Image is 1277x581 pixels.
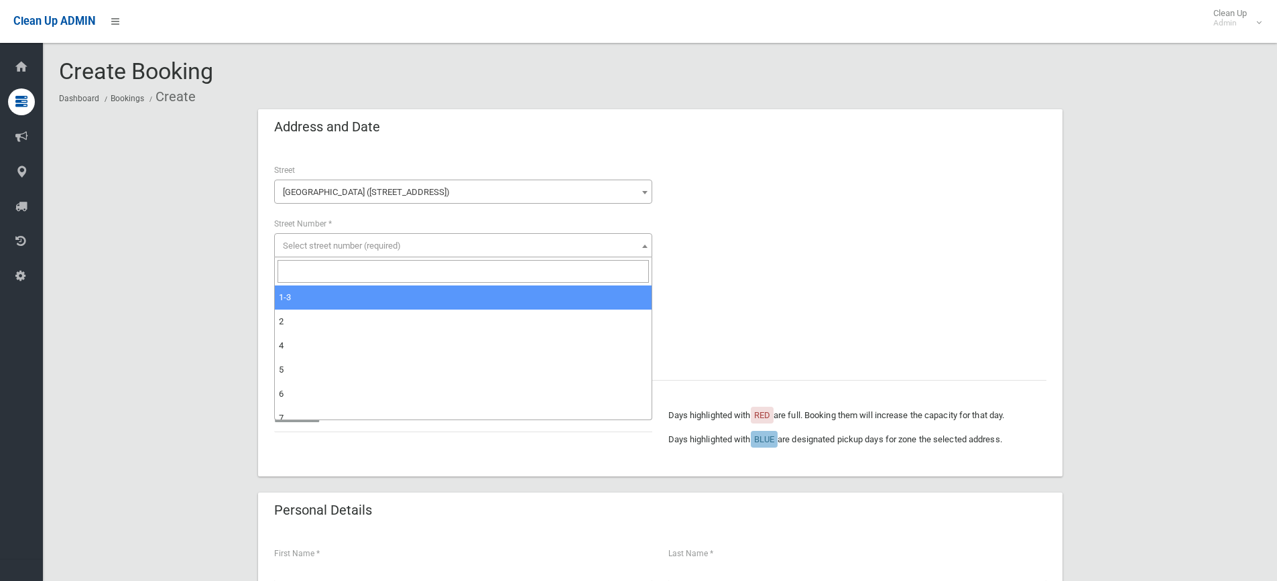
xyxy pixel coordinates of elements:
[1213,18,1247,28] small: Admin
[1207,8,1260,28] span: Clean Up
[279,389,284,399] span: 6
[146,84,196,109] li: Create
[668,407,1046,424] p: Days highlighted with are full. Booking them will increase the capacity for that day.
[13,15,95,27] span: Clean Up ADMIN
[279,413,284,423] span: 7
[279,316,284,326] span: 2
[59,94,99,103] a: Dashboard
[258,114,396,140] header: Address and Date
[279,340,284,350] span: 4
[59,58,213,84] span: Create Booking
[668,432,1046,448] p: Days highlighted with are designated pickup days for zone the selected address.
[111,94,144,103] a: Bookings
[754,410,770,420] span: RED
[754,434,774,444] span: BLUE
[274,180,652,204] span: Shadforth Street (WILEY PARK 2195)
[278,183,649,202] span: Shadforth Street (WILEY PARK 2195)
[258,497,388,523] header: Personal Details
[279,292,291,302] span: 1-3
[283,241,401,251] span: Select street number (required)
[279,365,284,375] span: 5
